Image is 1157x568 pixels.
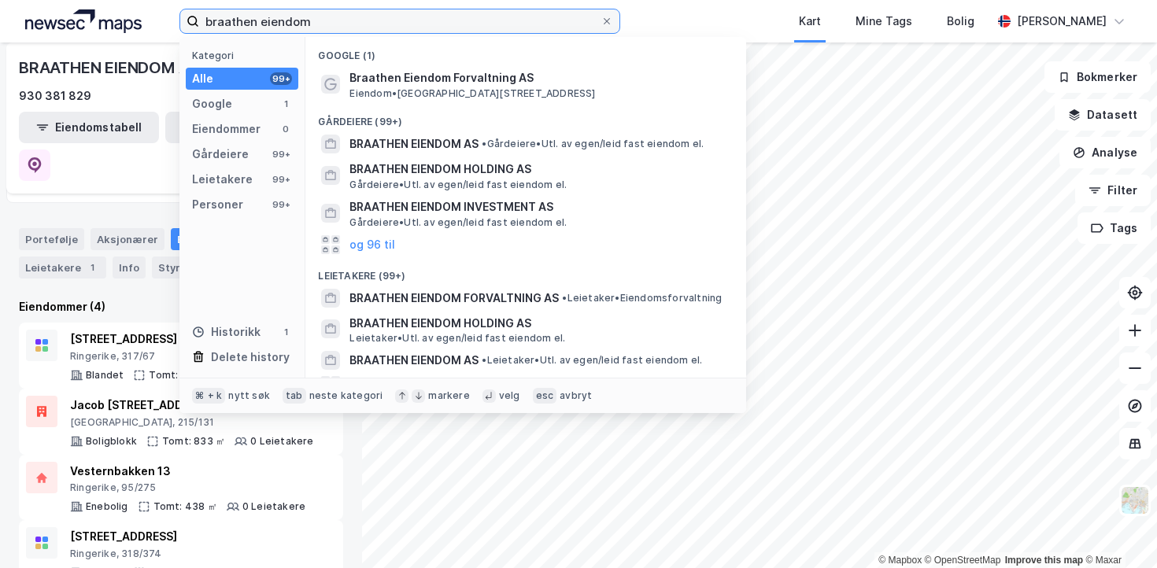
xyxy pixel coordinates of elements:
button: og 96 til [349,376,395,395]
span: BRAATHEN EIENDOM INVESTMENT AS [349,197,727,216]
div: 99+ [270,173,292,186]
a: Improve this map [1005,555,1083,566]
span: BRAATHEN EIENDOM AS [349,135,479,153]
div: markere [428,389,469,402]
div: neste kategori [309,389,383,402]
span: Gårdeiere • Utl. av egen/leid fast eiendom el. [482,138,704,150]
div: Blandet [86,369,124,382]
div: Delete history [211,348,290,367]
div: 0 Leietakere [242,500,305,513]
div: Kategori [192,50,298,61]
div: Boligblokk [86,435,137,448]
span: BRAATHEN EIENDOM HOLDING AS [349,314,727,333]
div: Bolig [947,12,974,31]
div: Tomt: 438 ㎡ [153,500,217,513]
span: BRAATHEN EIENDOM HOLDING AS [349,160,727,179]
div: Personer [192,195,243,214]
div: Jacob [STREET_ADDRESS] [70,396,314,415]
button: Eiendomstabell [19,112,159,143]
div: [STREET_ADDRESS] [70,330,302,349]
span: Gårdeiere • Utl. av egen/leid fast eiendom el. [349,179,567,191]
div: Enebolig [86,500,128,513]
div: Google [192,94,232,113]
button: Datasett [1055,99,1151,131]
div: Tomt: 833 ㎡ [162,435,225,448]
button: Analyse [1059,137,1151,168]
button: Leietakertabell [165,112,305,143]
div: Leietakere (99+) [305,257,746,286]
div: Ringerike, 318/374 [70,548,299,560]
button: og 96 til [349,235,395,254]
div: Kart [799,12,821,31]
div: Google (1) [305,37,746,65]
div: Info [113,256,146,278]
div: Tomt: 3 435 ㎡ [149,369,222,382]
div: Eiendommer [171,228,268,250]
div: Eiendommer (4) [19,297,343,316]
div: Gårdeiere [192,145,249,164]
div: nytt søk [228,389,270,402]
div: Leietakere [192,170,253,189]
span: Leietaker • Eiendomsforvaltning [562,292,722,304]
div: 99+ [270,148,292,160]
iframe: Chat Widget [1078,492,1157,568]
input: Søk på adresse, matrikkel, gårdeiere, leietakere eller personer [199,9,601,33]
div: Eiendommer [192,120,261,138]
div: Leietakere [19,256,106,278]
div: avbryt [560,389,592,402]
div: Kontrollprogram for chat [1078,492,1157,568]
span: BRAATHEN EIENDOM AS [349,351,479,370]
div: [PERSON_NAME] [1017,12,1107,31]
div: 930 381 829 [19,87,91,105]
div: 1 [84,260,100,275]
div: 1 [279,98,292,110]
div: tab [283,388,306,404]
div: Vesternbakken 13 [70,462,305,481]
span: Leietaker • Utl. av egen/leid fast eiendom el. [482,354,702,367]
div: Ringerike, 317/67 [70,350,302,363]
div: Alle [192,69,213,88]
div: [GEOGRAPHIC_DATA], 215/131 [70,416,314,429]
div: Gårdeiere (99+) [305,103,746,131]
div: Aksjonærer [91,228,164,250]
span: Braathen Eiendom Forvaltning AS [349,68,727,87]
div: 0 Leietakere [250,435,313,448]
img: Z [1120,485,1150,515]
div: 0 [279,123,292,135]
span: • [482,354,486,366]
div: Mine Tags [856,12,912,31]
span: Gårdeiere • Utl. av egen/leid fast eiendom el. [349,216,567,229]
div: 1 [279,326,292,338]
div: 99+ [270,198,292,211]
div: Ringerike, 95/275 [70,481,305,494]
div: [STREET_ADDRESS] [70,527,299,546]
span: Leietaker • Utl. av egen/leid fast eiendom el. [349,332,565,345]
a: Mapbox [878,555,922,566]
button: Bokmerker [1044,61,1151,93]
span: Eiendom • [GEOGRAPHIC_DATA][STREET_ADDRESS] [349,87,595,100]
div: ⌘ + k [192,388,225,404]
div: esc [533,388,557,404]
div: BRAATHEN EIENDOM AS [19,55,202,80]
img: logo.a4113a55bc3d86da70a041830d287a7e.svg [25,9,142,33]
div: 99+ [270,72,292,85]
div: Styret [152,256,216,278]
div: Portefølje [19,228,84,250]
button: Tags [1078,212,1151,244]
button: Filter [1075,175,1151,206]
span: • [482,138,486,149]
div: Historikk [192,323,261,341]
a: OpenStreetMap [925,555,1001,566]
span: • [562,292,567,304]
div: velg [499,389,520,402]
span: BRAATHEN EIENDOM FORVALTNING AS [349,289,559,308]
